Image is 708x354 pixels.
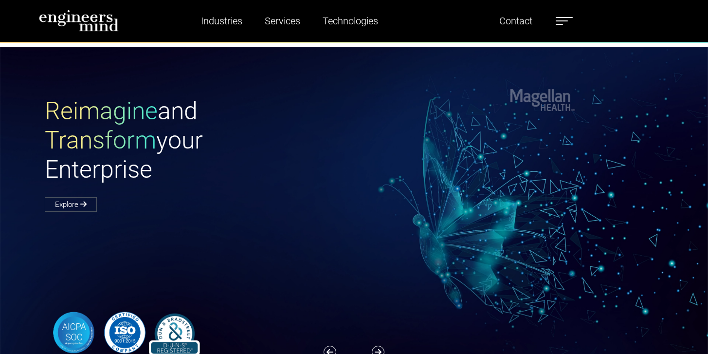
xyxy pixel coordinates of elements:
[45,97,158,125] span: Reimagine
[319,10,382,32] a: Technologies
[45,126,156,154] span: Transform
[45,96,354,184] h1: and your Enterprise
[39,10,119,32] img: logo
[261,10,304,32] a: Services
[197,10,246,32] a: Industries
[45,197,97,212] a: Explore
[495,10,536,32] a: Contact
